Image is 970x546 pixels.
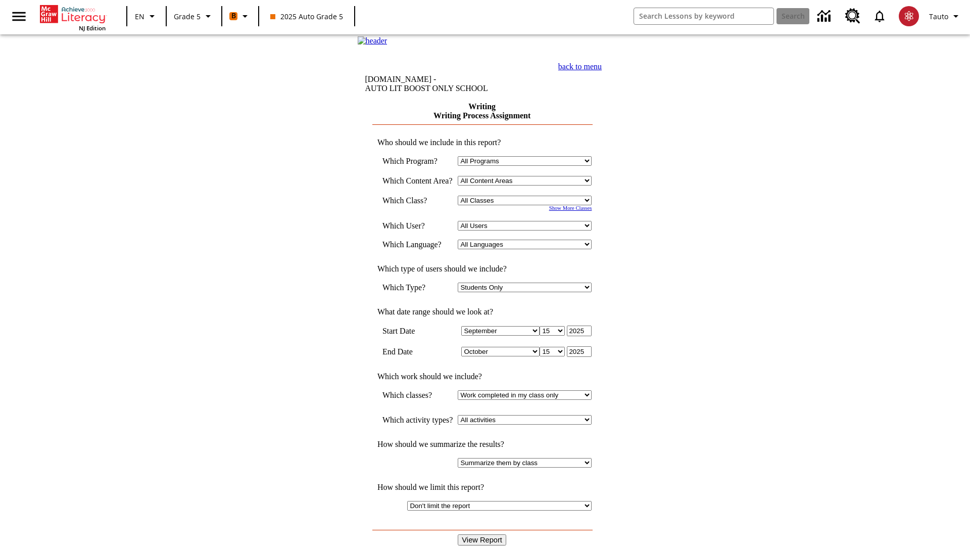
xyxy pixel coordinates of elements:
td: Who should we include in this report? [372,138,592,147]
span: 2025 Auto Grade 5 [270,11,343,22]
td: Which activity types? [382,415,453,425]
a: Writing Writing Process Assignment [433,102,530,120]
button: Open side menu [4,2,34,31]
button: Boost Class color is orange. Change class color [225,7,255,25]
img: header [358,36,387,45]
td: Start Date [382,326,453,336]
input: View Report [458,534,506,545]
td: Which Class? [382,196,453,205]
a: Resource Center, Will open in new tab [839,3,866,30]
button: Select a new avatar [893,3,925,29]
span: EN [135,11,144,22]
a: Data Center [811,3,839,30]
img: avatar image [899,6,919,26]
button: Profile/Settings [925,7,966,25]
nobr: Which Content Area? [382,176,453,185]
a: back to menu [558,62,602,71]
a: Notifications [866,3,893,29]
td: Which User? [382,221,453,231]
td: Which type of users should we include? [372,264,592,274]
td: [DOMAIN_NAME] - [365,75,512,93]
input: search field [634,8,773,24]
span: Grade 5 [174,11,201,22]
td: Which Language? [382,240,453,249]
td: Which work should we include? [372,372,592,381]
td: What date range should we look at? [372,307,592,316]
button: Language: EN, Select a language [130,7,163,25]
td: Which Type? [382,283,453,292]
a: Show More Classes [549,205,592,211]
nobr: AUTO LIT BOOST ONLY SCHOOL [365,84,488,93]
td: How should we summarize the results? [372,440,592,449]
button: Grade: Grade 5, Select a grade [170,7,218,25]
td: Which classes? [382,390,453,400]
div: Home [40,3,106,32]
td: Which Program? [382,156,453,166]
span: NJ Edition [79,24,106,32]
td: How should we limit this report? [372,483,592,492]
span: B [231,10,236,22]
td: End Date [382,346,453,357]
span: Tauto [929,11,948,22]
